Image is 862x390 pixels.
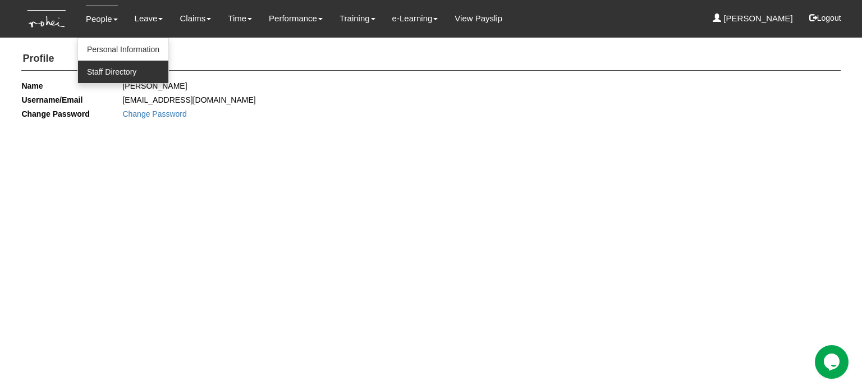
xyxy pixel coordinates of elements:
[340,6,375,31] a: Training
[180,6,211,31] a: Claims
[21,107,89,121] dt: Change Password
[455,6,502,31] a: View Payslip
[78,61,168,83] a: Staff Directory
[713,6,793,31] a: [PERSON_NAME]
[815,345,851,379] iframe: chat widget
[135,6,163,31] a: Leave
[21,93,82,107] dt: Username/Email
[122,93,423,107] dd: [EMAIL_ADDRESS][DOMAIN_NAME]
[392,6,438,31] a: e-Learning
[21,48,840,71] h4: Profile
[269,6,323,31] a: Performance
[78,38,168,61] a: Personal Information
[122,109,186,118] a: Change Password
[122,79,423,93] dd: [PERSON_NAME]
[228,6,252,31] a: Time
[21,79,43,93] dt: Name
[801,4,849,31] button: Logout
[86,6,118,32] a: People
